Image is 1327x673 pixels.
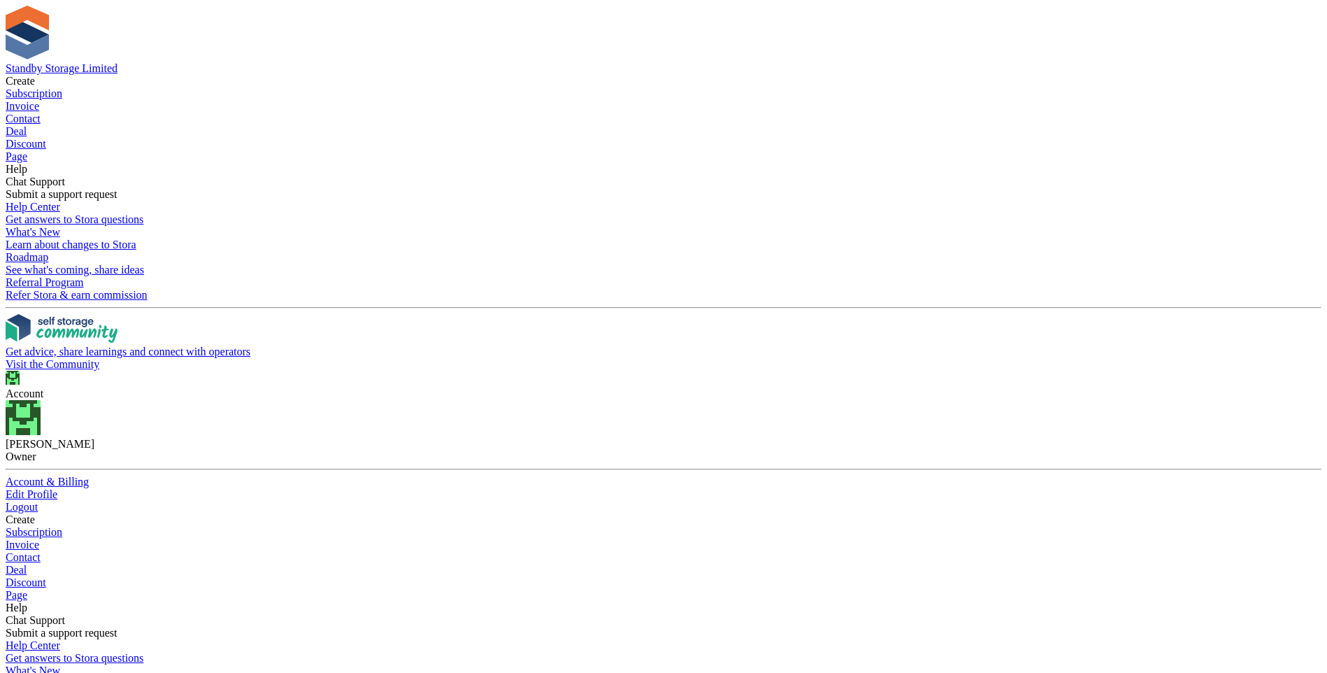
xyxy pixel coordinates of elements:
div: Submit a support request [6,188,1321,201]
a: Logout [6,501,1321,513]
span: Roadmap [6,251,48,263]
span: Help Center [6,639,60,651]
span: Chat Support [6,176,65,187]
div: See what's coming, share ideas [6,264,1321,276]
a: Page [6,589,1321,602]
a: Referral Program Refer Stora & earn commission [6,276,1321,302]
a: Account & Billing [6,476,1321,488]
a: Subscription [6,87,1321,100]
div: Get answers to Stora questions [6,652,1321,665]
a: Help Center Get answers to Stora questions [6,201,1321,226]
span: Account [6,388,43,399]
img: Michael Walker [6,371,20,385]
span: Help [6,602,27,614]
span: Create [6,75,35,87]
div: [PERSON_NAME] [6,438,1321,451]
a: Invoice [6,539,1321,551]
div: Refer Stora & earn commission [6,289,1321,302]
span: Help Center [6,201,60,213]
span: Referral Program [6,276,84,288]
span: Visit the Community [6,358,99,370]
img: community-logo-e120dcb29bea30313fccf008a00513ea5fe9ad107b9d62852cae38739ed8438e.svg [6,314,118,343]
span: Help [6,163,27,175]
img: Michael Walker [6,400,41,435]
a: Discount [6,138,1321,150]
a: Standby Storage Limited [6,62,118,74]
div: Submit a support request [6,627,1321,639]
span: Create [6,513,35,525]
a: Subscription [6,526,1321,539]
div: Get answers to Stora questions [6,213,1321,226]
a: Contact [6,551,1321,564]
a: Deal [6,125,1321,138]
a: What's New Learn about changes to Stora [6,226,1321,251]
img: stora-icon-8386f47178a22dfd0bd8f6a31ec36ba5ce8667c1dd55bd0f319d3a0aa187defe.svg [6,6,49,59]
a: Get advice, share learnings and connect with operators Visit the Community [6,314,1321,371]
span: Chat Support [6,614,65,626]
div: Learn about changes to Stora [6,239,1321,251]
div: Owner [6,451,1321,463]
a: Contact [6,113,1321,125]
span: What's New [6,226,60,238]
a: Edit Profile [6,488,1321,501]
a: Roadmap See what's coming, share ideas [6,251,1321,276]
a: Invoice [6,100,1321,113]
a: Page [6,150,1321,163]
a: Help Center Get answers to Stora questions [6,639,1321,665]
a: Deal [6,564,1321,576]
div: Get advice, share learnings and connect with operators [6,346,1321,358]
a: Discount [6,576,1321,589]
